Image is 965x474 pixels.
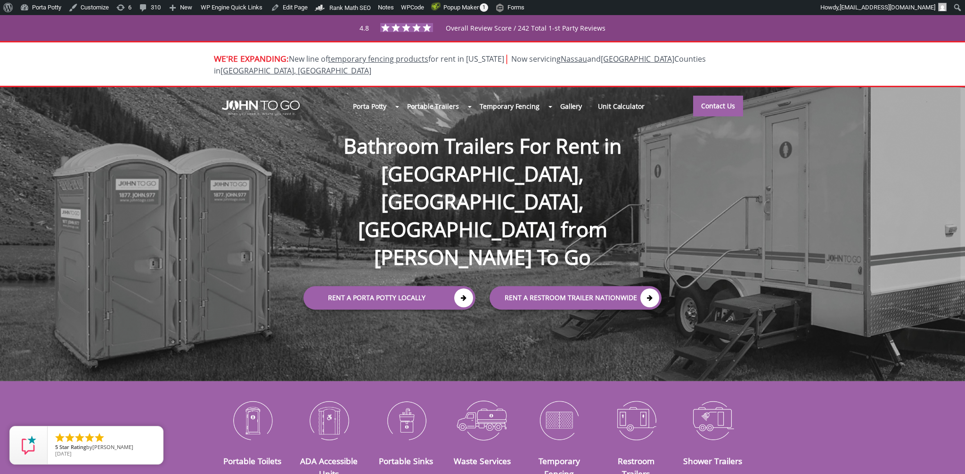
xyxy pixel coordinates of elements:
[59,443,86,450] span: Star Rating
[927,436,965,474] button: Live Chat
[55,450,72,457] span: [DATE]
[64,432,75,443] li: 
[329,4,371,11] span: Rank Math SEO
[840,4,935,11] span: [EMAIL_ADDRESS][DOMAIN_NAME]
[480,3,488,12] span: 1
[94,432,105,443] li: 
[55,444,155,451] span: by
[54,432,65,443] li: 
[74,432,85,443] li: 
[84,432,95,443] li: 
[55,443,58,450] span: 5
[19,436,38,455] img: Review Rating
[92,443,133,450] span: [PERSON_NAME]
